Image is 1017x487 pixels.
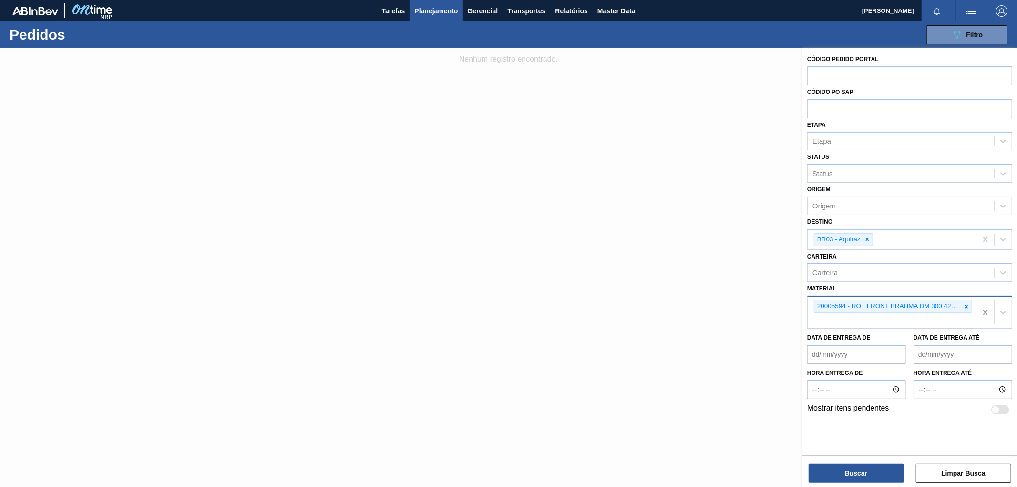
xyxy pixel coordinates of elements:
[414,5,458,17] span: Planejamento
[555,5,587,17] span: Relatórios
[814,234,862,246] div: BR03 - Aquiraz
[807,253,837,260] label: Carteira
[812,202,836,210] div: Origem
[996,5,1007,17] img: Logout
[468,5,498,17] span: Gerencial
[812,137,831,145] div: Etapa
[807,122,826,128] label: Etapa
[382,5,405,17] span: Tarefas
[926,25,1007,44] button: Filtro
[807,334,871,341] label: Data de Entrega de
[807,218,832,225] label: Destino
[812,269,838,277] div: Carteira
[12,7,58,15] img: TNhmsLtSVTkK8tSr43FrP2fwEKptu5GPRR3wAAAABJRU5ErkJggg==
[812,170,833,178] div: Status
[966,31,983,39] span: Filtro
[922,4,952,18] button: Notificações
[597,5,635,17] span: Master Data
[914,334,980,341] label: Data de Entrega até
[807,366,906,380] label: Hora entrega de
[807,345,906,364] input: dd/mm/yyyy
[807,404,889,415] label: Mostrar itens pendentes
[807,89,853,95] label: Códido PO SAP
[966,5,977,17] img: userActions
[914,366,1012,380] label: Hora entrega até
[807,154,829,160] label: Status
[807,56,879,62] label: Código Pedido Portal
[914,345,1012,364] input: dd/mm/yyyy
[507,5,545,17] span: Transportes
[807,285,836,292] label: Material
[10,29,154,40] h1: Pedidos
[814,300,961,312] div: 20005594 - ROT FRONT BRAHMA DM 300 429 CX96MIL
[807,186,831,193] label: Origem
